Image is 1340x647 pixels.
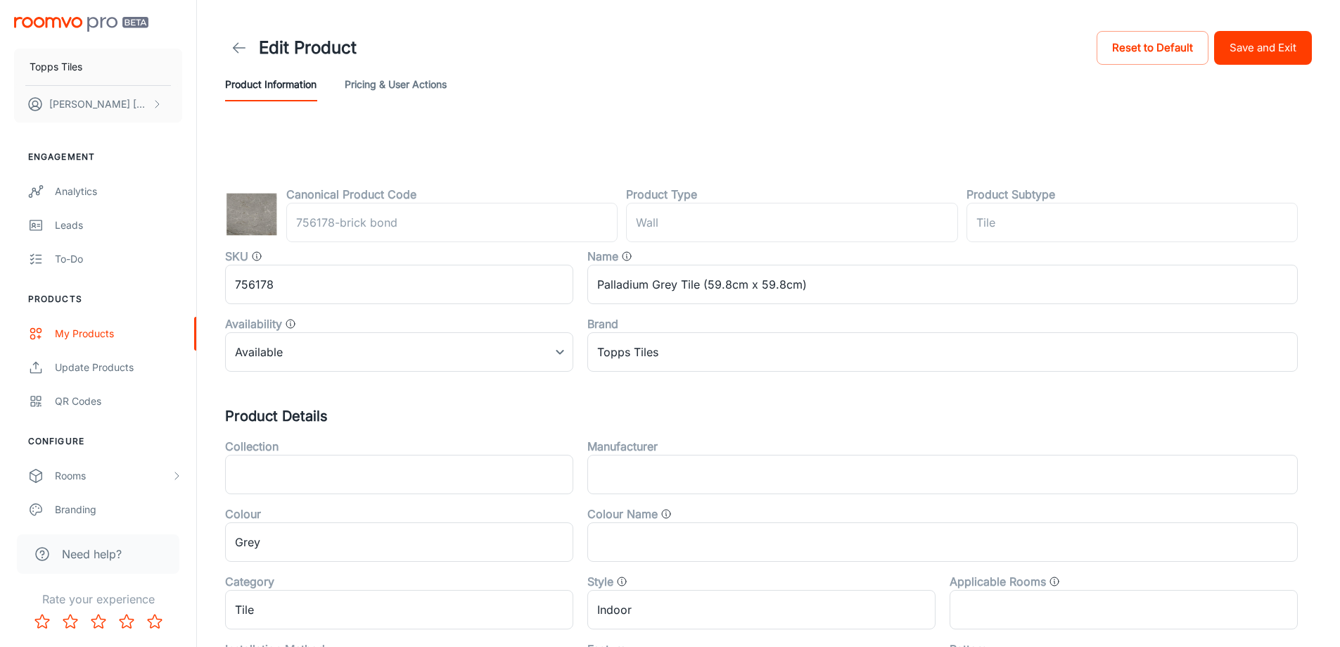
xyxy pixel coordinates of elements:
svg: Product name [621,251,632,262]
img: Palladium Grey Tile (59.8cm x 59.8cm) [225,188,278,241]
div: Update Products [55,360,182,375]
span: Need help? [62,546,122,563]
label: Product Subtype [966,186,1055,203]
button: Product Information [225,68,317,101]
button: Save and Exit [1214,31,1312,65]
div: Available [225,332,573,372]
button: Rate 4 star [113,608,141,636]
button: Reset to Default [1097,31,1208,65]
svg: Product style, such as "Traditional" or "Minimalist" [616,576,627,587]
p: Topps Tiles [30,59,82,75]
button: Pricing & User Actions [345,68,447,101]
div: Rooms [55,468,171,484]
label: Canonical Product Code [286,186,416,203]
svg: SKU for the product [251,251,262,262]
h5: Product Details [225,406,1312,427]
div: To-do [55,251,182,267]
button: Topps Tiles [14,49,182,85]
label: Collection [225,438,279,455]
label: SKU [225,248,248,265]
svg: The type of rooms this product can be applied to [1049,576,1060,587]
div: Analytics [55,184,182,199]
label: Applicable Rooms [950,573,1046,590]
label: Availability [225,315,282,332]
svg: General colour categories. i.e Cloud, Eclipse, Gallery Opening [661,508,672,520]
label: Manufacturer [587,438,658,455]
label: Brand [587,315,618,332]
label: Product Type [626,186,697,203]
label: Colour [225,505,261,522]
button: Rate 3 star [84,608,113,636]
label: Style [587,573,613,590]
svg: Value that determines whether the product is available, discontinued, or out of stock [285,318,296,329]
div: Leads [55,218,182,233]
button: [PERSON_NAME] [PERSON_NAME] [14,86,182,123]
label: Name [587,248,618,265]
label: Category [225,573,274,590]
button: Rate 1 star [28,608,56,636]
h1: Edit Product [259,35,357,61]
div: QR Codes [55,394,182,409]
p: [PERSON_NAME] [PERSON_NAME] [49,96,148,112]
button: Rate 2 star [56,608,84,636]
div: My Products [55,326,182,341]
div: Branding [55,502,182,517]
p: Rate your experience [11,591,185,608]
img: Roomvo PRO Beta [14,17,148,32]
label: Colour Name [587,505,658,522]
button: Rate 5 star [141,608,169,636]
